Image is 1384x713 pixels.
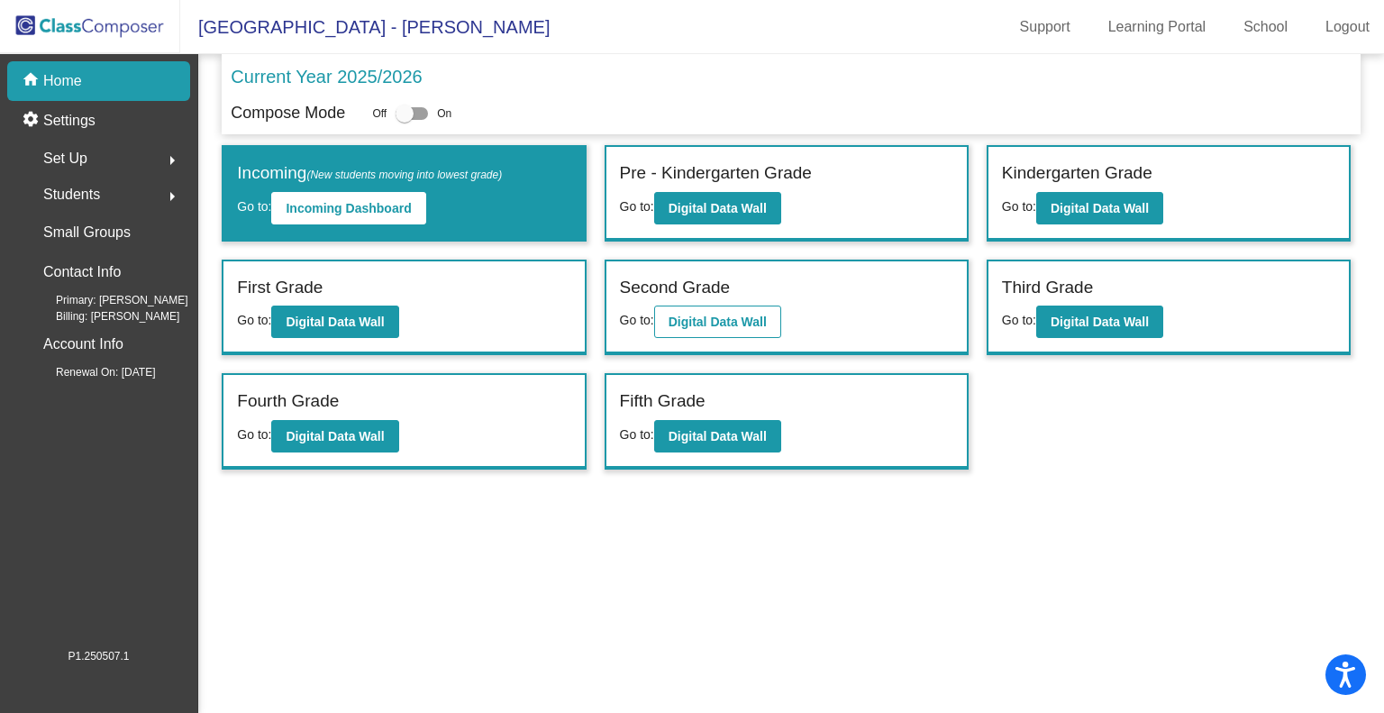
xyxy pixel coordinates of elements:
b: Incoming Dashboard [286,201,411,215]
a: Learning Portal [1094,13,1221,41]
label: Third Grade [1002,275,1093,301]
button: Incoming Dashboard [271,192,425,224]
span: Go to: [237,199,271,214]
label: Kindergarten Grade [1002,160,1152,187]
label: Incoming [237,160,502,187]
p: Settings [43,110,96,132]
span: Go to: [237,313,271,327]
span: On [437,105,451,122]
button: Digital Data Wall [654,192,781,224]
label: Second Grade [620,275,731,301]
label: First Grade [237,275,323,301]
b: Digital Data Wall [669,201,767,215]
span: Go to: [237,427,271,442]
span: Primary: [PERSON_NAME] [27,292,188,308]
b: Digital Data Wall [669,315,767,329]
mat-icon: arrow_right [161,186,183,207]
a: Support [1006,13,1085,41]
span: (New students moving into lowest grade) [306,169,502,181]
span: Off [372,105,387,122]
label: Pre - Kindergarten Grade [620,160,812,187]
p: Small Groups [43,220,131,245]
a: Logout [1311,13,1384,41]
span: Students [43,182,100,207]
span: Go to: [1002,313,1036,327]
button: Digital Data Wall [1036,192,1163,224]
button: Digital Data Wall [271,306,398,338]
p: Account Info [43,332,123,357]
p: Current Year 2025/2026 [231,63,422,90]
span: Go to: [1002,199,1036,214]
mat-icon: arrow_right [161,150,183,171]
p: Home [43,70,82,92]
button: Digital Data Wall [654,420,781,452]
b: Digital Data Wall [1051,315,1149,329]
span: Go to: [620,199,654,214]
p: Compose Mode [231,101,345,125]
mat-icon: settings [22,110,43,132]
button: Digital Data Wall [1036,306,1163,338]
mat-icon: home [22,70,43,92]
label: Fourth Grade [237,388,339,415]
span: Billing: [PERSON_NAME] [27,308,179,325]
a: School [1229,13,1302,41]
span: [GEOGRAPHIC_DATA] - [PERSON_NAME] [180,13,550,41]
span: Set Up [43,146,87,171]
p: Contact Info [43,260,121,285]
b: Digital Data Wall [286,315,384,329]
b: Digital Data Wall [1051,201,1149,215]
span: Renewal On: [DATE] [27,364,155,380]
b: Digital Data Wall [286,429,384,443]
span: Go to: [620,313,654,327]
button: Digital Data Wall [654,306,781,338]
b: Digital Data Wall [669,429,767,443]
span: Go to: [620,427,654,442]
label: Fifth Grade [620,388,706,415]
button: Digital Data Wall [271,420,398,452]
